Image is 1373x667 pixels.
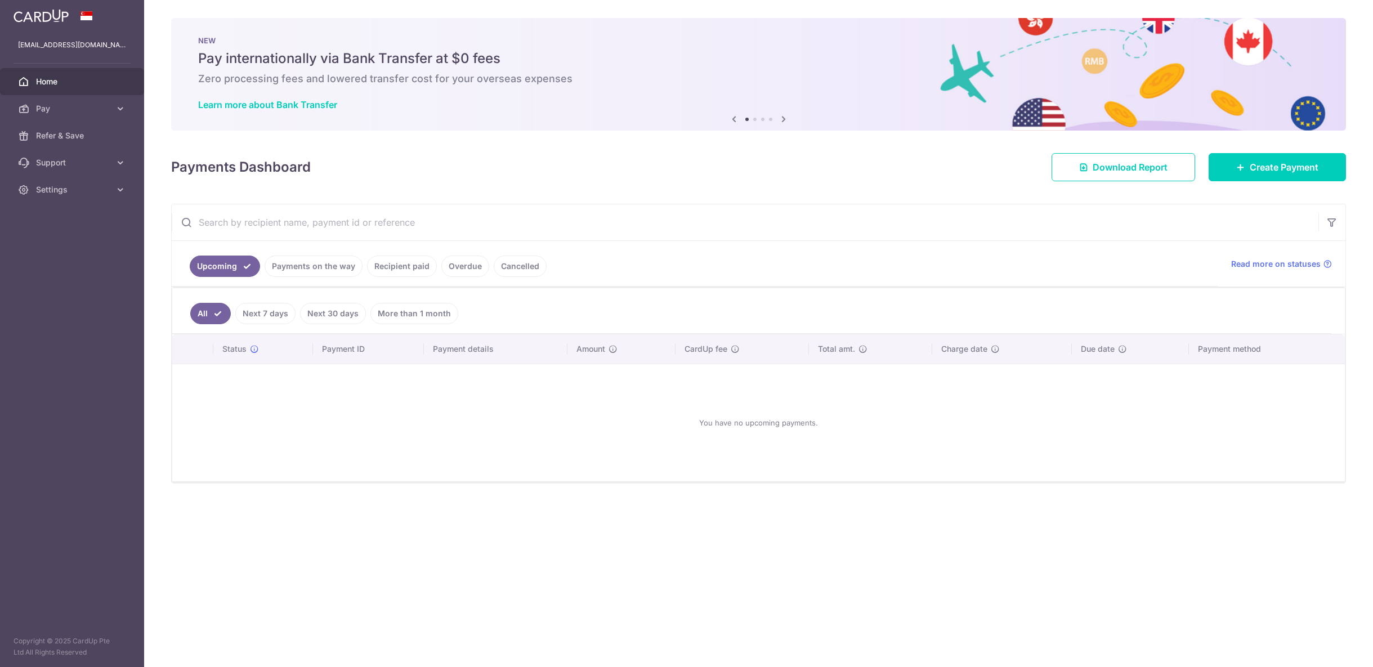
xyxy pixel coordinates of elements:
a: All [190,303,231,324]
span: Download Report [1093,160,1168,174]
span: Pay [36,103,110,114]
h6: Zero processing fees and lowered transfer cost for your overseas expenses [198,72,1319,86]
span: Home [36,76,110,87]
a: Cancelled [494,256,547,277]
a: Upcoming [190,256,260,277]
th: Payment details [424,334,567,364]
span: Settings [36,184,110,195]
a: Payments on the way [265,256,363,277]
span: Status [222,343,247,355]
a: Read more on statuses [1231,258,1332,270]
span: Support [36,157,110,168]
a: Create Payment [1209,153,1346,181]
span: Charge date [941,343,987,355]
span: Total amt. [818,343,855,355]
span: CardUp fee [685,343,727,355]
span: Read more on statuses [1231,258,1321,270]
input: Search by recipient name, payment id or reference [172,204,1318,240]
a: Next 7 days [235,303,296,324]
span: Create Payment [1250,160,1318,174]
span: Amount [576,343,605,355]
a: Overdue [441,256,489,277]
img: Bank transfer banner [171,18,1346,131]
th: Payment method [1189,334,1345,364]
p: NEW [198,36,1319,45]
p: [EMAIL_ADDRESS][DOMAIN_NAME] [18,39,126,51]
a: Next 30 days [300,303,366,324]
a: Recipient paid [367,256,437,277]
a: Download Report [1052,153,1195,181]
span: Refer & Save [36,130,110,141]
a: Learn more about Bank Transfer [198,99,337,110]
th: Payment ID [313,334,424,364]
span: Due date [1081,343,1115,355]
h4: Payments Dashboard [171,157,311,177]
div: You have no upcoming payments. [186,373,1331,472]
img: CardUp [14,9,69,23]
h5: Pay internationally via Bank Transfer at $0 fees [198,50,1319,68]
a: More than 1 month [370,303,458,324]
